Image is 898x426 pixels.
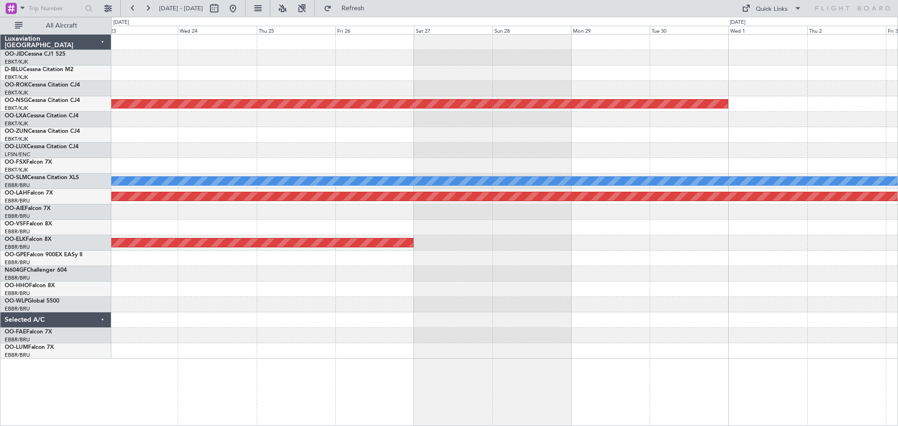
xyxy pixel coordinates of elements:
[5,267,67,273] a: N604GFChallenger 604
[333,5,373,12] span: Refresh
[756,5,788,14] div: Quick Links
[5,190,53,196] a: OO-LAHFalcon 7X
[5,244,30,251] a: EBBR/BRU
[5,221,26,227] span: OO-VSF
[5,58,28,65] a: EBKT/KJK
[5,267,27,273] span: N604GF
[5,237,51,242] a: OO-ELKFalcon 8X
[5,221,52,227] a: OO-VSFFalcon 8X
[5,259,30,266] a: EBBR/BRU
[5,206,25,211] span: OO-AIE
[178,26,256,34] div: Wed 24
[5,120,28,127] a: EBKT/KJK
[5,159,26,165] span: OO-FSX
[10,18,101,33] button: All Aircraft
[335,26,414,34] div: Fri 26
[24,22,99,29] span: All Aircraft
[5,345,54,350] a: OO-LUMFalcon 7X
[5,190,27,196] span: OO-LAH
[5,290,30,297] a: EBBR/BRU
[5,329,26,335] span: OO-FAE
[5,67,23,72] span: D-IBLU
[5,305,30,312] a: EBBR/BRU
[5,175,79,181] a: OO-SLMCessna Citation XLS
[5,129,28,134] span: OO-ZUN
[5,144,27,150] span: OO-LUX
[737,1,806,16] button: Quick Links
[29,1,82,15] input: Trip Number
[319,1,376,16] button: Refresh
[5,105,28,112] a: EBKT/KJK
[5,213,30,220] a: EBBR/BRU
[728,26,807,34] div: Wed 1
[5,197,30,204] a: EBBR/BRU
[5,67,73,72] a: D-IBLUCessna Citation M2
[5,206,51,211] a: OO-AIEFalcon 7X
[5,82,28,88] span: OO-ROK
[5,159,52,165] a: OO-FSXFalcon 7X
[5,98,80,103] a: OO-NSGCessna Citation CJ4
[159,4,203,13] span: [DATE] - [DATE]
[5,298,28,304] span: OO-WLP
[5,144,79,150] a: OO-LUXCessna Citation CJ4
[113,19,129,27] div: [DATE]
[5,228,30,235] a: EBBR/BRU
[5,345,28,350] span: OO-LUM
[5,74,28,81] a: EBKT/KJK
[807,26,886,34] div: Thu 2
[5,237,26,242] span: OO-ELK
[730,19,746,27] div: [DATE]
[5,182,30,189] a: EBBR/BRU
[5,129,80,134] a: OO-ZUNCessna Citation CJ4
[99,26,178,34] div: Tue 23
[5,136,28,143] a: EBKT/KJK
[5,274,30,282] a: EBBR/BRU
[5,113,79,119] a: OO-LXACessna Citation CJ4
[5,113,27,119] span: OO-LXA
[492,26,571,34] div: Sun 28
[5,51,65,57] a: OO-JIDCessna CJ1 525
[5,283,55,289] a: OO-HHOFalcon 8X
[650,26,728,34] div: Tue 30
[5,51,24,57] span: OO-JID
[257,26,335,34] div: Thu 25
[5,298,59,304] a: OO-WLPGlobal 5500
[5,352,30,359] a: EBBR/BRU
[5,89,28,96] a: EBKT/KJK
[5,252,82,258] a: OO-GPEFalcon 900EX EASy II
[5,98,28,103] span: OO-NSG
[5,252,27,258] span: OO-GPE
[5,151,30,158] a: LFSN/ENC
[414,26,492,34] div: Sat 27
[5,166,28,173] a: EBKT/KJK
[571,26,650,34] div: Mon 29
[5,82,80,88] a: OO-ROKCessna Citation CJ4
[5,175,27,181] span: OO-SLM
[5,336,30,343] a: EBBR/BRU
[5,329,52,335] a: OO-FAEFalcon 7X
[5,283,29,289] span: OO-HHO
